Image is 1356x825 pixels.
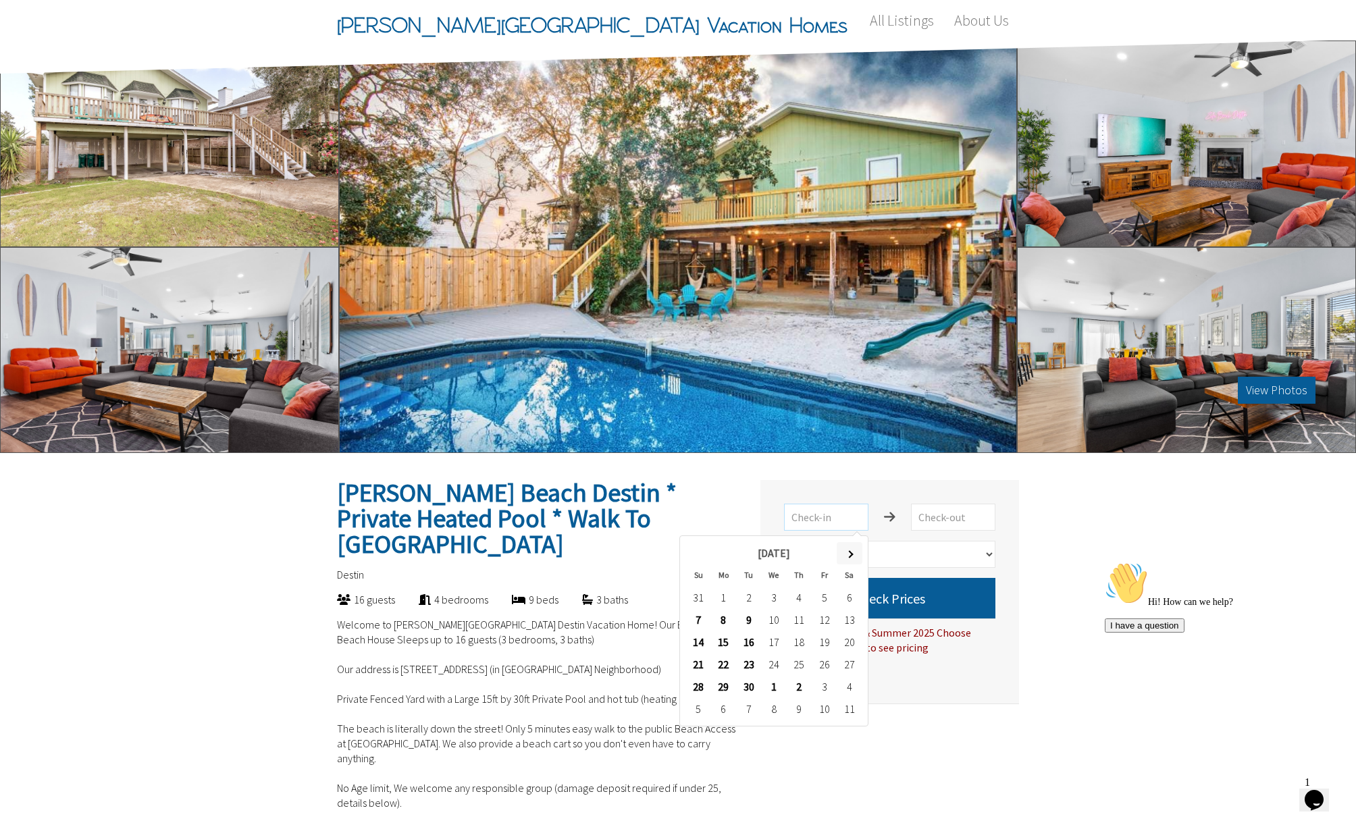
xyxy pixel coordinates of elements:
[686,676,711,698] td: 28
[787,676,812,698] td: 2
[787,631,812,654] td: 18
[787,654,812,676] td: 25
[711,676,736,698] td: 29
[5,5,49,49] img: :wave:
[337,5,847,45] span: [PERSON_NAME][GEOGRAPHIC_DATA] Vacation Homes
[761,609,786,631] td: 10
[5,41,134,51] span: Hi! How can we help?
[736,654,761,676] td: 23
[784,578,995,618] button: Check Prices
[784,618,995,655] div: For Spring Break & Summer 2025 Choose [DATE] to [DATE] to see pricing
[812,698,837,720] td: 10
[812,631,837,654] td: 19
[711,698,736,720] td: 6
[837,676,862,698] td: 4
[812,654,837,676] td: 26
[395,592,488,607] div: 4 bedrooms
[686,609,711,631] td: 7
[313,592,395,607] div: 16 guests
[787,564,812,587] th: Th
[1099,556,1342,764] iframe: chat widget
[812,564,837,587] th: Fr
[812,609,837,631] td: 12
[1299,771,1342,811] iframe: chat widget
[837,631,862,654] td: 20
[787,609,812,631] td: 11
[711,654,736,676] td: 22
[558,592,628,607] div: 3 baths
[686,698,711,720] td: 5
[488,592,558,607] div: 9 beds
[736,631,761,654] td: 16
[837,654,862,676] td: 27
[5,62,85,76] button: I have a question
[787,587,812,609] td: 4
[761,564,786,587] th: We
[686,631,711,654] td: 14
[761,698,786,720] td: 8
[711,542,837,564] th: [DATE]
[5,5,249,76] div: 👋Hi! How can we help?I have a question
[761,587,786,609] td: 3
[736,698,761,720] td: 7
[787,698,812,720] td: 9
[711,564,736,587] th: Mo
[337,568,364,581] span: Destin
[736,609,761,631] td: 9
[686,654,711,676] td: 21
[1238,377,1315,404] button: View Photos
[711,609,736,631] td: 8
[736,676,761,698] td: 30
[761,654,786,676] td: 24
[736,587,761,609] td: 2
[837,609,862,631] td: 13
[337,480,737,557] h2: [PERSON_NAME] Beach Destin * Private Heated Pool * Walk To [GEOGRAPHIC_DATA]
[812,676,837,698] td: 3
[686,587,711,609] td: 31
[761,676,786,698] td: 1
[837,587,862,609] td: 6
[711,631,736,654] td: 15
[837,698,862,720] td: 11
[837,564,862,587] th: Sa
[784,504,868,531] input: Check-in
[761,631,786,654] td: 17
[812,587,837,609] td: 5
[911,504,995,531] input: Check-out
[711,587,736,609] td: 1
[736,564,761,587] th: Tu
[686,564,711,587] th: Su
